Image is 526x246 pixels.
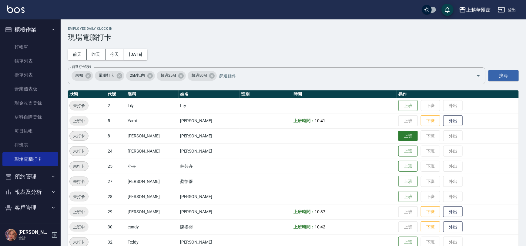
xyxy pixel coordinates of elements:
div: 上越華爾茲 [466,6,491,14]
a: 帳單列表 [2,54,58,68]
th: 代號 [106,90,126,98]
a: 每日結帳 [2,124,58,138]
td: 29 [106,204,126,219]
a: 掛單列表 [2,68,58,82]
button: 搜尋 [488,70,519,81]
td: Yami [126,113,179,128]
span: 未打卡 [70,148,88,154]
img: Person [5,229,17,241]
span: 未打卡 [70,239,88,245]
td: 24 [106,143,126,159]
button: 外出 [443,115,463,126]
b: 上班時間： [293,209,315,214]
td: 8 [106,128,126,143]
span: 未知 [72,72,87,79]
span: 25M以內 [126,72,149,79]
input: 篩選條件 [218,70,466,81]
span: 未打卡 [70,163,88,170]
span: 未打卡 [70,103,88,109]
span: 未打卡 [70,194,88,200]
td: candy [126,219,179,234]
button: 前天 [68,49,87,60]
div: 電腦打卡 [95,71,124,81]
button: 客戶管理 [2,200,58,216]
button: 上班 [398,146,418,157]
button: Open [474,71,483,81]
td: [PERSON_NAME] [126,204,179,219]
span: 上班中 [69,224,89,230]
a: 營業儀表板 [2,82,58,96]
td: 蔡怡蓁 [179,174,240,189]
button: 下班 [421,206,440,217]
button: 下班 [421,115,440,126]
a: 排班表 [2,138,58,152]
span: 10:42 [315,224,325,229]
button: 登出 [495,4,519,15]
span: 上班中 [69,118,89,124]
label: 篩選打卡記錄 [72,65,91,69]
td: [PERSON_NAME] [179,143,240,159]
div: 超過50M [188,71,217,81]
button: 昨天 [87,49,106,60]
button: 上班 [398,191,418,202]
td: [PERSON_NAME] [126,189,179,204]
button: 外出 [443,221,463,233]
button: 上越華爾茲 [457,4,493,16]
button: save [441,4,454,16]
h3: 現場電腦打卡 [68,33,519,42]
td: [PERSON_NAME] [126,174,179,189]
button: 櫃檯作業 [2,22,58,38]
td: Lily [179,98,240,113]
span: 超過25M [157,72,179,79]
a: 打帳單 [2,40,58,54]
td: 2 [106,98,126,113]
td: [PERSON_NAME] [179,128,240,143]
a: 現金收支登錄 [2,96,58,110]
h2: Employee Daily Clock In [68,27,519,31]
th: 操作 [397,90,519,98]
td: [PERSON_NAME] [179,113,240,128]
div: 未知 [72,71,93,81]
td: Lily [126,98,179,113]
th: 姓名 [179,90,240,98]
span: 10:41 [315,118,325,123]
span: 未打卡 [70,133,88,139]
th: 狀態 [68,90,106,98]
div: 25M以內 [126,71,155,81]
button: 外出 [443,206,463,217]
th: 班別 [240,90,292,98]
img: Logo [7,5,25,13]
b: 上班時間： [293,224,315,229]
td: [PERSON_NAME] [179,204,240,219]
button: 預約管理 [2,169,58,184]
span: 電腦打卡 [95,72,118,79]
td: 小卉 [126,159,179,174]
button: [DATE] [124,49,147,60]
button: 上班 [398,100,418,111]
td: [PERSON_NAME] [179,189,240,204]
td: 陳姿羽 [179,219,240,234]
th: 時間 [292,90,397,98]
td: 5 [106,113,126,128]
span: 超過50M [188,72,210,79]
button: 上班 [398,161,418,172]
td: [PERSON_NAME] [126,128,179,143]
a: 現場電腦打卡 [2,152,58,166]
button: 報表及分析 [2,184,58,200]
td: 25 [106,159,126,174]
h5: [PERSON_NAME] [18,229,49,235]
td: 30 [106,219,126,234]
td: 28 [106,189,126,204]
td: [PERSON_NAME] [126,143,179,159]
button: 下班 [421,221,440,233]
p: 會計 [18,235,49,241]
a: 材料自購登錄 [2,110,58,124]
b: 上班時間： [293,118,315,123]
td: 27 [106,174,126,189]
span: 上班中 [69,209,89,215]
button: 今天 [106,49,124,60]
div: 超過25M [157,71,186,81]
span: 未打卡 [70,178,88,185]
button: 上班 [398,176,418,187]
th: 暱稱 [126,90,179,98]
